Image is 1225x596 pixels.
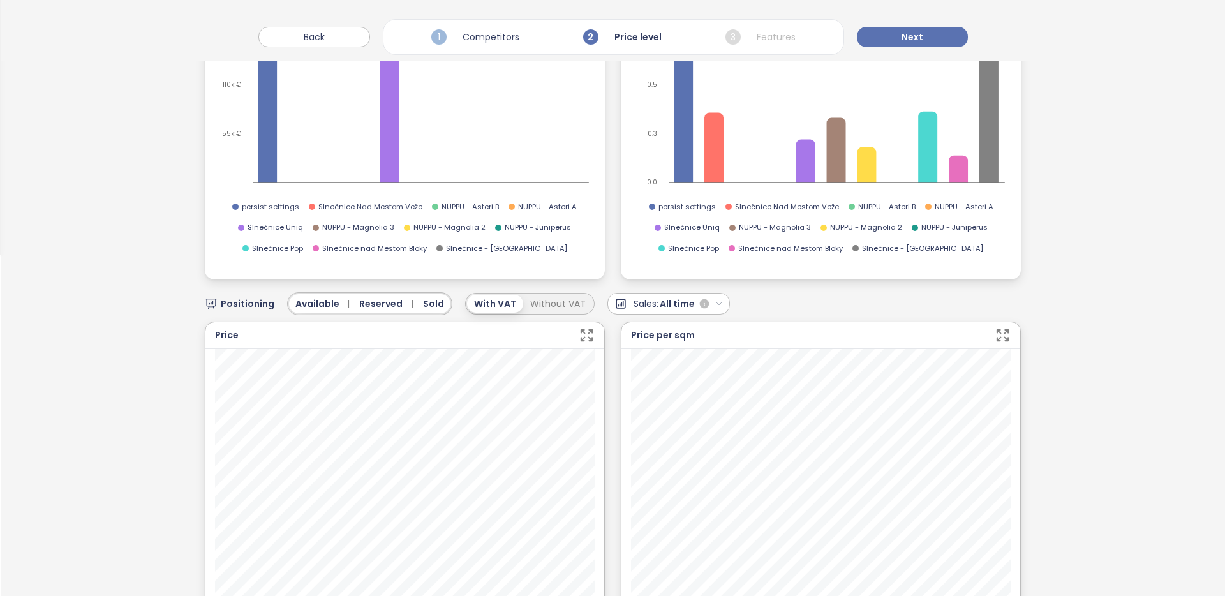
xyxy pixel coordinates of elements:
[518,202,577,213] span: NUPPU - Asteri A
[523,295,593,313] div: Without VAT
[223,80,241,89] tspan: 110k €
[647,80,657,89] tspan: 0.5
[921,222,988,234] span: NUPPU - Juniperus
[347,297,350,310] span: |
[248,222,303,234] span: Slnečnice Uniq
[658,202,716,213] span: persist settings
[505,222,571,234] span: NUPPU - Juniperus
[725,29,741,45] span: 3
[739,222,811,234] span: NUPPU - Magnolia 3
[648,130,657,138] tspan: 0.3
[862,243,983,255] span: Slnečnice - [GEOGRAPHIC_DATA]
[304,30,325,44] span: Back
[631,328,695,342] div: Price per sqm
[431,29,447,45] span: 1
[647,178,657,186] tspan: 0.0
[583,29,598,45] span: 2
[428,26,523,48] div: Competitors
[215,328,239,342] div: Price
[634,297,658,311] span: Sales:
[857,27,968,47] button: Next
[442,202,499,213] span: NUPPU - Asteri B
[423,297,444,311] span: Sold
[221,297,274,311] span: Positioning
[446,243,567,255] span: Slnečnice - [GEOGRAPHIC_DATA]
[467,295,523,313] div: With VAT
[252,243,303,255] span: Slnečnice Pop
[222,130,241,138] tspan: 55k €
[935,202,993,213] span: NUPPU - Asteri A
[607,293,731,315] button: Sales:All time
[660,297,695,311] span: All time
[902,30,923,44] span: Next
[722,26,799,48] div: Features
[664,222,720,234] span: Slnečnice Uniq
[735,202,839,213] span: Slnečnice Nad Mestom Veže
[413,222,486,234] span: NUPPU - Magnolia 2
[830,222,902,234] span: NUPPU - Magnolia 2
[411,297,413,310] span: |
[322,243,427,255] span: Slnečnice nad Mestom Bloky
[295,297,355,311] span: Available
[318,202,422,213] span: Slnečnice Nad Mestom Veže
[668,243,719,255] span: Slnečnice Pop
[738,243,843,255] span: Slnečnice nad Mestom Bloky
[580,26,665,48] div: Price level
[242,202,299,213] span: persist settings
[258,27,370,47] button: Back
[322,222,394,234] span: NUPPU - Magnolia 3
[359,297,418,311] span: Reserved
[858,202,916,213] span: NUPPU - Asteri B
